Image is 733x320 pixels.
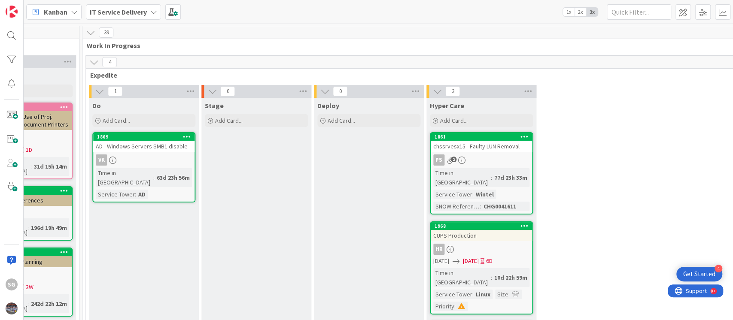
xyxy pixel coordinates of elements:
div: Size [495,290,508,299]
div: PS [431,154,532,166]
a: 1869AD - Windows Servers SMB1 disableVKTime in [GEOGRAPHIC_DATA]:63d 23h 56mService Tower:AD [92,132,195,202]
span: 2x [575,8,586,16]
div: Service Tower [96,190,135,199]
span: : [472,290,474,299]
div: Time in [GEOGRAPHIC_DATA] [96,168,153,187]
div: CUPS Production [431,230,532,241]
div: 31d 15h 14m [32,162,69,171]
div: VK [93,154,195,166]
span: : [30,162,32,171]
div: Service Tower [433,190,472,199]
div: 3W [26,283,33,292]
div: 1D [26,145,32,154]
span: Add Card... [215,117,243,124]
b: IT Service Delivery [90,8,147,16]
div: AD - Windows Servers SMB1 disable [93,141,195,152]
input: Quick Filter... [607,4,671,20]
div: Linux [474,290,493,299]
div: 1861 [435,134,532,140]
div: 1968CUPS Production [431,222,532,241]
span: 39 [99,27,113,38]
span: : [472,190,474,199]
span: : [480,202,481,211]
div: Get Started [683,270,715,278]
span: : [454,302,456,311]
div: Wintel [474,190,496,199]
span: 3 [445,86,460,97]
div: Priority [433,302,454,311]
span: : [27,299,29,308]
div: Time in [GEOGRAPHIC_DATA] [433,268,491,287]
span: Deploy [317,101,339,110]
div: sg [6,278,18,290]
div: HR [433,244,444,255]
div: 1968 [435,223,532,229]
div: Time in [GEOGRAPHIC_DATA] [433,168,491,187]
span: : [27,223,29,232]
div: 63d 23h 56m [155,173,192,182]
span: Add Card... [103,117,130,124]
div: 1869 [93,133,195,141]
img: Visit kanbanzone.com [6,6,18,18]
span: Add Card... [440,117,468,124]
div: Service Tower [433,290,472,299]
div: 77d 23h 33m [492,173,529,182]
div: Open Get Started checklist, remaining modules: 4 [676,267,722,281]
div: chssrvesx15 - Faulty LUN Removal [431,141,532,152]
span: [DATE] [433,257,449,266]
span: : [153,173,155,182]
div: 1861 [431,133,532,141]
span: 4 [102,57,117,67]
div: 242d 22h 12m [29,299,69,308]
div: AD [136,190,148,199]
div: 196d 19h 49m [29,223,69,232]
span: : [135,190,136,199]
span: Kanban [44,7,67,17]
div: 1869 [97,134,195,140]
div: 1869AD - Windows Servers SMB1 disable [93,133,195,152]
span: : [491,173,492,182]
div: 10d 22h 59m [492,273,529,282]
span: 0 [333,86,347,97]
div: 4 [715,265,722,272]
span: Hyper Care [430,101,464,110]
div: CHG0041611 [481,202,518,211]
img: avatar [6,302,18,314]
div: SNOW Reference Number [433,202,480,211]
div: HR [431,244,532,255]
span: 3x [586,8,598,16]
div: PS [433,154,444,166]
span: : [508,290,510,299]
a: 1968CUPS ProductionHR[DATE][DATE]6DTime in [GEOGRAPHIC_DATA]:10d 22h 59mService Tower:LinuxSize:P... [430,221,533,314]
span: Add Card... [328,117,355,124]
span: 1 [108,86,122,97]
span: [DATE] [463,257,479,266]
span: Stage [205,101,224,110]
div: 1968 [431,222,532,230]
div: VK [96,154,107,166]
div: 6D [486,257,493,266]
a: 1861chssrvesx15 - Faulty LUN RemovalPSTime in [GEOGRAPHIC_DATA]:77d 23h 33mService Tower:WintelSN... [430,132,533,214]
span: 1x [563,8,575,16]
div: 1861chssrvesx15 - Faulty LUN Removal [431,133,532,152]
span: : [491,273,492,282]
span: 2 [451,157,456,162]
span: Do [92,101,101,110]
div: 9+ [43,3,48,10]
span: 0 [220,86,235,97]
span: Support [18,1,39,12]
